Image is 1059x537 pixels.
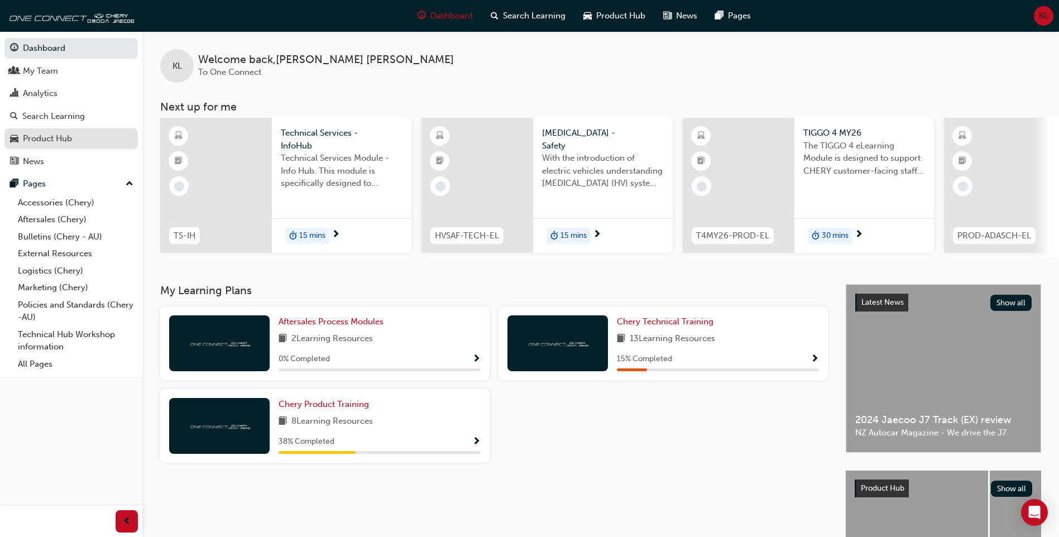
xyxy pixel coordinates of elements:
span: next-icon [332,230,340,240]
span: learningRecordVerb_NONE-icon [958,181,968,191]
a: Dashboard [4,38,138,59]
a: Bulletins (Chery - AU) [13,228,138,246]
span: 15 mins [299,229,325,242]
span: To One Connect [198,67,261,77]
a: Technical Hub Workshop information [13,326,138,356]
span: chart-icon [10,89,18,99]
a: Chery Product Training [279,398,373,411]
span: learningResourceType_ELEARNING-icon [436,129,444,143]
span: Aftersales Process Modules [279,317,384,327]
button: Pages [4,174,138,194]
span: up-icon [126,177,133,191]
span: 2024 Jaecoo J7 Track (EX) review [855,414,1032,426]
a: Product HubShow all [855,480,1032,497]
button: DashboardMy TeamAnalyticsSearch LearningProduct HubNews [4,36,138,174]
div: Product Hub [23,132,72,145]
a: External Resources [13,245,138,262]
span: PROD-ADASCH-EL [957,229,1031,242]
span: guage-icon [10,44,18,54]
button: Show all [990,295,1032,311]
div: Pages [23,178,46,190]
a: guage-iconDashboard [409,4,482,27]
span: book-icon [617,332,625,346]
span: learningResourceType_ELEARNING-icon [175,129,183,143]
div: My Team [23,65,58,78]
span: learningRecordVerb_NONE-icon [174,181,184,191]
span: HVSAF-TECH-EL [435,229,499,242]
span: news-icon [10,157,18,167]
a: Policies and Standards (Chery -AU) [13,296,138,326]
div: Search Learning [22,110,85,123]
a: My Team [4,61,138,81]
a: Logistics (Chery) [13,262,138,280]
span: car-icon [583,9,592,23]
span: 2 Learning Resources [291,332,373,346]
span: duration-icon [812,229,820,243]
a: Product Hub [4,128,138,149]
span: 8 Learning Resources [291,415,373,429]
span: learningResourceType_ELEARNING-icon [959,129,966,143]
span: News [676,9,697,22]
span: Chery Technical Training [617,317,713,327]
span: people-icon [10,66,18,76]
span: 15 % Completed [617,353,672,366]
div: Analytics [23,87,57,100]
img: oneconnect [6,4,134,27]
span: Product Hub [596,9,645,22]
span: search-icon [491,9,499,23]
a: search-iconSearch Learning [482,4,574,27]
span: NZ Autocar Magazine - We drive the J7. [855,426,1032,439]
span: KL [1039,9,1048,22]
div: Open Intercom Messenger [1021,499,1048,526]
a: Aftersales (Chery) [13,211,138,228]
span: Dashboard [430,9,473,22]
span: search-icon [10,112,18,122]
span: Welcome back , [PERSON_NAME] [PERSON_NAME] [198,54,454,66]
span: Technical Services Module - Info Hub. This module is specifically designed to address the require... [281,152,402,190]
span: The TIGGO 4 eLearning Module is designed to support CHERY customer-facing staff with the product ... [803,140,925,178]
h3: Next up for me [142,100,1059,113]
span: Technical Services - InfoHub [281,127,402,152]
a: Search Learning [4,106,138,127]
button: Show Progress [472,352,481,366]
span: TIGGO 4 MY26 [803,127,925,140]
span: prev-icon [123,515,131,529]
a: Analytics [4,83,138,104]
span: 0 % Completed [279,353,330,366]
a: HVSAF-TECH-EL[MEDICAL_DATA] - SafetyWith the introduction of electric vehicles understanding [MED... [421,118,673,253]
span: next-icon [593,230,601,240]
span: Pages [728,9,751,22]
a: Marketing (Chery) [13,279,138,296]
span: next-icon [855,230,863,240]
span: T4MY26-PROD-EL [696,229,769,242]
button: Show Progress [472,435,481,449]
a: Accessories (Chery) [13,194,138,212]
span: 30 mins [822,229,849,242]
span: booktick-icon [697,154,705,169]
span: guage-icon [418,9,426,23]
span: learningRecordVerb_NONE-icon [697,181,707,191]
span: Show Progress [811,354,819,365]
span: Latest News [861,298,904,307]
span: [MEDICAL_DATA] - Safety [542,127,664,152]
a: TS-IHTechnical Services - InfoHubTechnical Services Module - Info Hub. This module is specificall... [160,118,411,253]
img: oneconnect [189,338,250,348]
span: learningRecordVerb_NONE-icon [435,181,445,191]
span: learningResourceType_ELEARNING-icon [697,129,705,143]
button: KL [1034,6,1053,26]
a: News [4,151,138,172]
img: oneconnect [189,420,250,431]
span: book-icon [279,415,287,429]
span: Show Progress [472,437,481,447]
span: Chery Product Training [279,399,369,409]
span: book-icon [279,332,287,346]
span: booktick-icon [175,154,183,169]
span: Show Progress [472,354,481,365]
span: TS-IH [174,229,195,242]
span: duration-icon [550,229,558,243]
span: 15 mins [560,229,587,242]
a: Aftersales Process Modules [279,315,388,328]
span: pages-icon [10,179,18,189]
span: pages-icon [715,9,723,23]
